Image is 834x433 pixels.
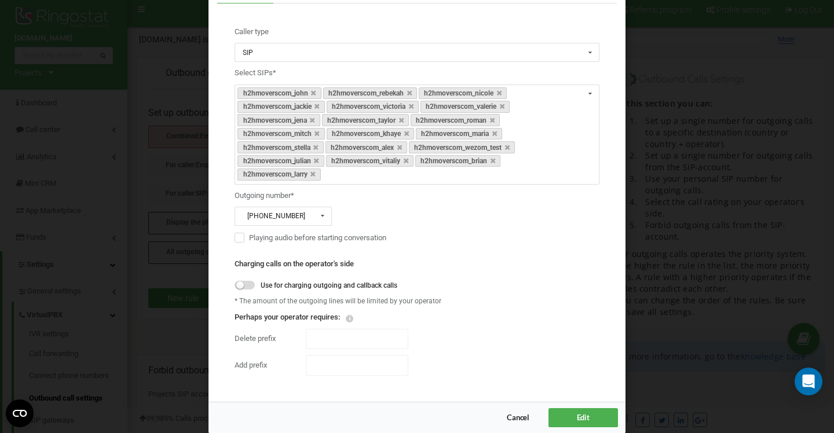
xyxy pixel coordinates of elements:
a: h2hmoverscom_victoria [327,101,419,113]
span: Charging calls on the operator's side [235,259,354,268]
a: h2hmoverscom_stella [237,141,323,153]
span: * The amount of the outgoing lines will be limited by your operator [235,297,441,305]
a: h2hmoverscom_khaye [327,128,414,140]
a: h2hmoverscom_alex [325,141,407,153]
a: h2hmoverscom_maria [416,128,502,140]
div: SIP [243,49,253,56]
span: Edit [577,413,590,422]
a: h2hmoverscom_brian [415,155,500,167]
a: h2hmoverscom_rebekah [323,87,417,100]
a: h2hmoverscom_vitaliy [326,155,414,167]
a: h2hmoverscom_john [237,87,321,100]
div: [PHONE_NUMBER] [243,212,305,219]
span: Add prefix [235,361,267,369]
button: Edit [548,408,618,427]
a: h2hmoverscom_roman [411,114,500,126]
a: h2hmoverscom_jackie [237,101,324,113]
button: Open CMP widget [6,399,34,427]
span: Perhaps your operator requires: [235,313,340,321]
a: h2hmoverscom_wezom_test [409,141,515,153]
span: Caller type [235,27,269,36]
a: h2hmoverscom_jena [237,114,320,126]
span: Select SIPs* [235,68,276,77]
a: h2hmoverscom_valerie [420,101,510,113]
a: h2hmoverscom_larry [237,168,320,181]
span: Outgoing number* [235,191,294,200]
div: Open Intercom Messenger [795,368,822,395]
a: h2hmoverscom_julian [237,155,324,167]
a: h2hmoverscom_taylor [322,114,409,126]
span: Cancel [507,413,529,422]
span: Use for charging outgoing and callback calls [261,281,397,289]
span: Delete prefix [235,334,276,343]
button: Cancel [496,408,541,427]
a: h2hmoverscom_mitch [237,128,324,140]
a: h2hmoverscom_nicole [419,87,507,100]
span: Playing audio before starting conversation [249,232,386,244]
